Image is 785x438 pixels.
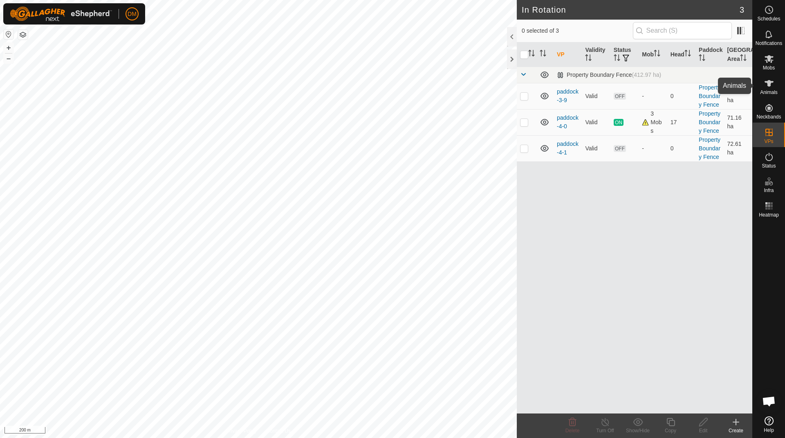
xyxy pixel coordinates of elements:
[554,42,582,67] th: VP
[582,42,610,67] th: Validity
[610,42,639,67] th: Status
[760,90,778,95] span: Animals
[667,109,695,135] td: 17
[684,51,691,58] p-sorticon: Activate to sort
[585,56,592,62] p-sorticon: Activate to sort
[557,72,661,78] div: Property Boundary Fence
[699,56,705,62] p-sorticon: Activate to sort
[764,188,774,193] span: Infra
[642,109,664,135] div: 3 Mobs
[699,84,720,108] a: Property Boundary Fence
[589,427,621,434] div: Turn Off
[582,109,610,135] td: Valid
[614,145,626,152] span: OFF
[614,119,624,126] span: ON
[557,88,579,103] a: paddock-3-9
[582,83,610,109] td: Valid
[740,4,744,16] span: 3
[757,16,780,21] span: Schedules
[614,56,620,62] p-sorticon: Activate to sort
[582,135,610,161] td: Valid
[724,135,752,161] td: 72.61 ha
[699,110,720,134] a: Property Boundary Fence
[757,389,781,413] div: Open chat
[18,30,28,40] button: Map Layers
[540,51,546,58] p-sorticon: Activate to sort
[667,42,695,67] th: Head
[759,212,779,217] span: Heatmap
[522,5,740,15] h2: In Rotation
[740,56,747,62] p-sorticon: Activate to sort
[621,427,654,434] div: Show/Hide
[226,427,257,435] a: Privacy Policy
[557,114,579,130] a: paddock-4-0
[695,42,724,67] th: Paddock
[667,135,695,161] td: 0
[756,41,782,46] span: Notifications
[528,51,535,58] p-sorticon: Activate to sort
[753,413,785,436] a: Help
[128,10,137,18] span: DM
[565,428,580,434] span: Delete
[762,163,776,168] span: Status
[764,139,773,144] span: VPs
[632,72,662,78] span: (412.97 ha)
[4,43,13,53] button: +
[724,42,752,67] th: [GEOGRAPHIC_DATA] Area
[642,144,664,153] div: -
[654,51,660,58] p-sorticon: Activate to sort
[10,7,112,21] img: Gallagher Logo
[4,54,13,63] button: –
[4,29,13,39] button: Reset Map
[522,27,633,35] span: 0 selected of 3
[687,427,720,434] div: Edit
[667,83,695,109] td: 0
[267,427,291,435] a: Contact Us
[763,65,775,70] span: Mobs
[614,93,626,100] span: OFF
[654,427,687,434] div: Copy
[764,428,774,433] span: Help
[699,136,720,160] a: Property Boundary Fence
[639,42,667,67] th: Mob
[557,141,579,156] a: paddock-4-1
[724,109,752,135] td: 71.16 ha
[756,114,781,119] span: Neckbands
[724,83,752,109] td: 54.99 ha
[633,22,732,39] input: Search (S)
[642,92,664,101] div: -
[720,427,752,434] div: Create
